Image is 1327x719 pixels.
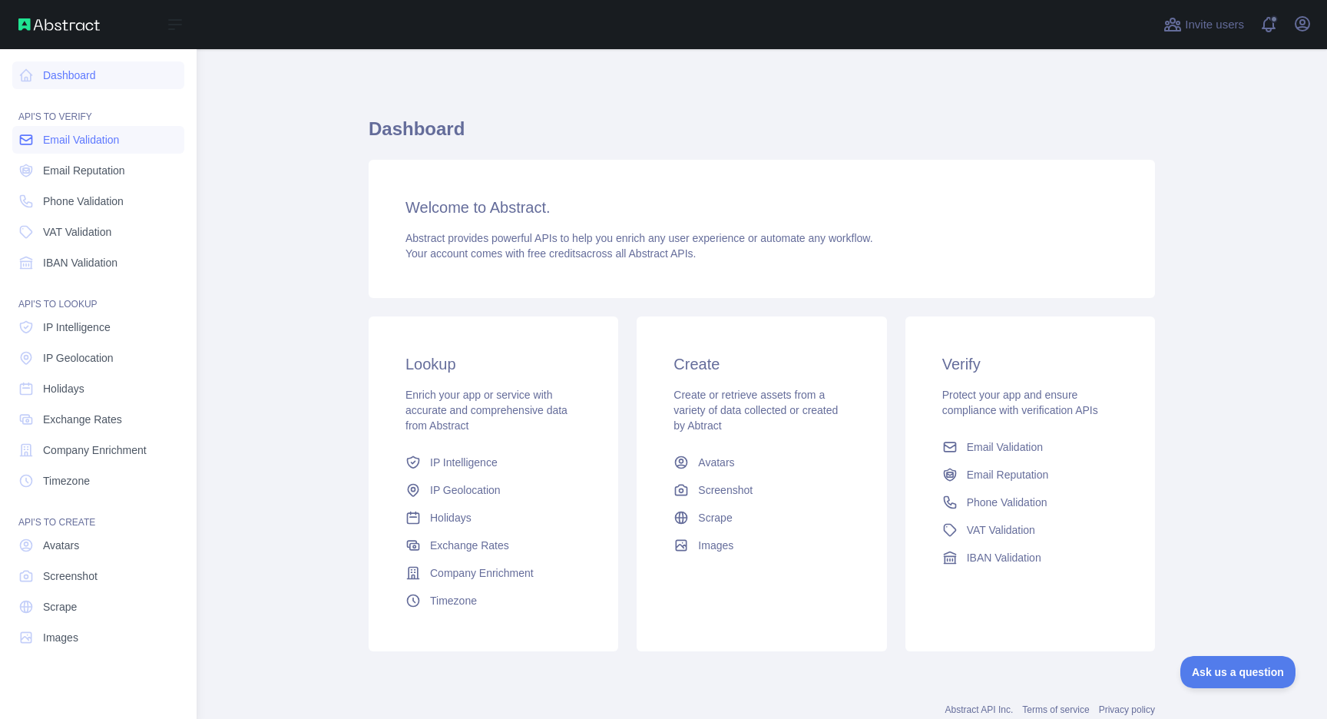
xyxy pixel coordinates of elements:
a: Email Validation [12,126,184,154]
a: Avatars [12,532,184,559]
span: Scrape [43,599,77,615]
span: IP Geolocation [430,482,501,498]
span: Email Validation [43,132,119,147]
span: Exchange Rates [43,412,122,427]
a: IP Geolocation [399,476,587,504]
span: Scrape [698,510,732,525]
span: Screenshot [698,482,753,498]
a: Privacy policy [1099,704,1155,715]
button: Invite users [1160,12,1247,37]
span: Enrich your app or service with accurate and comprehensive data from Abstract [405,389,568,432]
span: Abstract provides powerful APIs to help you enrich any user experience or automate any workflow. [405,232,873,244]
div: API'S TO CREATE [12,498,184,528]
a: Exchange Rates [12,406,184,433]
h3: Lookup [405,353,581,375]
a: Scrape [12,593,184,621]
a: Email Validation [936,433,1124,461]
span: VAT Validation [967,522,1035,538]
a: Holidays [12,375,184,403]
span: Email Reputation [967,467,1049,482]
a: Screenshot [12,562,184,590]
h3: Verify [942,353,1118,375]
a: Holidays [399,504,587,532]
span: IBAN Validation [967,550,1041,565]
span: Company Enrichment [430,565,534,581]
span: Holidays [43,381,84,396]
span: VAT Validation [43,224,111,240]
span: Holidays [430,510,472,525]
a: Email Reputation [12,157,184,184]
span: Email Reputation [43,163,125,178]
a: Terms of service [1022,704,1089,715]
h3: Welcome to Abstract. [405,197,1118,218]
span: IBAN Validation [43,255,117,270]
a: Images [12,624,184,651]
a: IBAN Validation [12,249,184,277]
h1: Dashboard [369,117,1155,154]
a: IBAN Validation [936,544,1124,572]
span: Exchange Rates [430,538,509,553]
span: Timezone [430,593,477,608]
a: IP Intelligence [399,449,587,476]
a: Timezone [12,467,184,495]
a: Timezone [399,587,587,615]
span: Protect your app and ensure compliance with verification APIs [942,389,1098,416]
a: IP Intelligence [12,313,184,341]
a: Email Reputation [936,461,1124,489]
a: VAT Validation [12,218,184,246]
a: Screenshot [667,476,855,504]
a: Scrape [667,504,855,532]
div: API'S TO LOOKUP [12,280,184,310]
a: IP Geolocation [12,344,184,372]
span: Avatars [43,538,79,553]
a: Dashboard [12,61,184,89]
a: VAT Validation [936,516,1124,544]
span: Your account comes with across all Abstract APIs. [405,247,696,260]
div: API'S TO VERIFY [12,92,184,123]
a: Phone Validation [12,187,184,215]
span: IP Geolocation [43,350,114,366]
a: Phone Validation [936,489,1124,516]
span: Screenshot [43,568,98,584]
h3: Create [673,353,849,375]
img: Abstract API [18,18,100,31]
span: Timezone [43,473,90,489]
span: Images [43,630,78,645]
a: Avatars [667,449,855,476]
span: Avatars [698,455,734,470]
a: Company Enrichment [399,559,587,587]
a: Company Enrichment [12,436,184,464]
span: Email Validation [967,439,1043,455]
iframe: Toggle Customer Support [1180,656,1296,688]
span: IP Intelligence [43,320,111,335]
a: Exchange Rates [399,532,587,559]
span: IP Intelligence [430,455,498,470]
span: free credits [528,247,581,260]
span: Company Enrichment [43,442,147,458]
a: Abstract API Inc. [945,704,1014,715]
span: Images [698,538,733,553]
a: Images [667,532,855,559]
span: Create or retrieve assets from a variety of data collected or created by Abtract [673,389,838,432]
span: Invite users [1185,16,1244,34]
span: Phone Validation [967,495,1047,510]
span: Phone Validation [43,194,124,209]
